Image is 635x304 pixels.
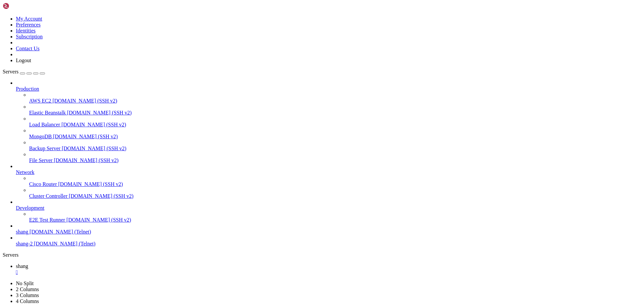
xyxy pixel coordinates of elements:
span: Board 4 Posting Rules [42,127,98,132]
a: Cluster Controller [DOMAIN_NAME] (SSH v2) [29,193,632,199]
x-row: Whispershadow passes through the IC portal and heads out onto the grid. [3,251,549,256]
span: +rules [63,72,79,77]
span: T [26,137,29,142]
span: Load Balancer [29,122,60,127]
a: MongoDB [DOMAIN_NAME] (SSH v2) [29,134,632,140]
a: AWS EC2 [DOMAIN_NAME] (SSH v2) [29,98,632,104]
x-row: [PERSON_NAME] Curvy blonde handywoman. Runetech dealer. 51s OOC [3,3,549,8]
x-row: Blob A massive ugly corpulent giant of a man. 5m OOC [3,8,549,13]
span: Offline [71,216,90,221]
x-row: Seeking Superheroine to Seduce [DATE] [PERSON_NAME] [3,142,549,147]
span: U [26,161,29,166]
a: Development [16,205,632,211]
x-row: Fuck my cock and cum in my balls [DATE] [PERSON_NAME] [3,132,549,137]
span: [DOMAIN_NAME] (SSH v2) [62,122,126,127]
li: Load Balancer [DOMAIN_NAME] (SSH v2) [29,116,632,128]
x-row: [DATE] [3,127,549,132]
span: -------------------------------- [114,62,198,67]
span: Name [PERSON_NAME]/Idl Comment [8,206,135,211]
x-row: Nakoruru (#11350) Nako [3,231,549,236]
span: Servers [3,69,19,74]
span: [DOMAIN_NAME] (Telnet) [29,229,91,235]
a: Logout [16,58,31,63]
span: [DOMAIN_NAME] (SSH v2) [54,157,119,163]
x-row: [PERSON_NAME] (#14185) Leifang [3,221,549,226]
x-row: Big-Tit Slut LF Rough Gangbang [DATE] [PERSON_NAME] [3,186,549,191]
span: ---- [188,82,198,87]
span: Elastic Beanstalk [29,110,66,115]
span: << [164,82,169,87]
a:  [16,269,632,275]
span: e [130,127,132,132]
span: Gr [124,127,130,132]
li: E2E Test Runner [DOMAIN_NAME] (SSH v2) [29,211,632,223]
span: File Server [29,157,53,163]
span: [DOMAIN_NAME] (SSH v2) [66,217,131,223]
span: [DOMAIN_NAME] (SSH v2) [62,146,127,151]
span: [DOMAIN_NAME] (SSH v2) [53,134,118,139]
x-row: Message Posted By [3,117,549,122]
x-row: Building Nexus <BN> OOC Bar And Grill <OBG> Descing Room <DR> [3,92,549,97]
a: Servers [3,69,45,74]
li: shang-2 [DOMAIN_NAME] (Telnet) [16,235,632,247]
a: shang [16,263,632,275]
span: 4/9 [3,166,11,171]
span: << [85,62,90,67]
a: shang [DOMAIN_NAME] (Telnet) [16,229,632,235]
a: Production [16,86,632,92]
x-row: [PERSON_NAME] The Doctor's best and sexiest Companion. 6s OOC [3,13,549,18]
a: Subscription [16,34,43,39]
a: Elastic Beanstalk [DOMAIN_NAME] (SSH v2) [29,110,632,116]
x-row: Vows to the Wrong Man [DATE] [PERSON_NAME] [3,161,549,166]
span: Want to be a helper? type ' [5,77,77,82]
x-row: Coog Attack! (F lf m) [DATE] [PERSON_NAME] [3,166,549,171]
li: Production [16,80,632,163]
span: >> [114,201,119,206]
span: ------------------------------ [119,201,198,206]
span: 4/1 [3,127,11,132]
span: E2E Test Runner [29,217,65,223]
span: Pillar of Edification: [5,72,63,77]
li: File Server [DOMAIN_NAME] (SSH v2) [29,152,632,163]
x-row: Tabbris (#8032) Holy [3,241,549,246]
x-row: Eager Sub for Rough Dom [DATE] [GEOGRAPHIC_DATA] [3,176,549,181]
span: ------------------------------------------------------------------------------ [3,102,209,107]
span: U [26,181,29,186]
span: U [26,186,29,191]
span: << [82,201,87,206]
a: Contact Us [16,46,40,51]
span: ------------------------------------------------------------------------------ [3,211,209,216]
a: 2 Columns [16,286,39,292]
x-row: [PERSON_NAME] A handsome teenage boy. 7m OOC [3,47,549,52]
span: Development [16,205,44,211]
a: Load Balancer [DOMAIN_NAME] (SSH v2) [29,122,632,128]
li: Backup Server [DOMAIN_NAME] (SSH v2) [29,140,632,152]
li: Development [16,199,632,223]
span: [DOMAIN_NAME] (SSH v2) [53,98,117,104]
span: ------------------------------ [3,201,82,206]
span: shang [16,263,28,269]
span: U [26,142,29,147]
span: 4/3 [3,137,11,142]
x-row: Sirin 8s OOC [3,52,549,57]
span: --------------------------- [3,246,74,251]
span: 4/8 [3,161,11,166]
span: shang [16,229,28,235]
span: --------------------------- [127,246,198,251]
x-row: Eisheth Innocent succubus - Corruption in flesh 0s OOC [3,22,549,27]
span: 4/10 [3,171,13,176]
span: ' [95,77,98,82]
span: Backup Server [29,146,61,151]
x-row: 6 players found. [3,246,549,251]
span: AWS EC2 [29,98,51,104]
span: U [26,147,29,152]
span: >> [108,62,114,67]
span: << [74,246,79,251]
span: FG [156,37,161,42]
a: 4 Columns [16,298,39,304]
x-row: Seneka Affable and friendly Gentleman Mage 1m OOC [3,37,549,42]
span: --------------- [45,62,85,67]
a: E2E Test Runner [DOMAIN_NAME] (SSH v2) [29,217,632,223]
div: (0, 51) [3,256,5,261]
